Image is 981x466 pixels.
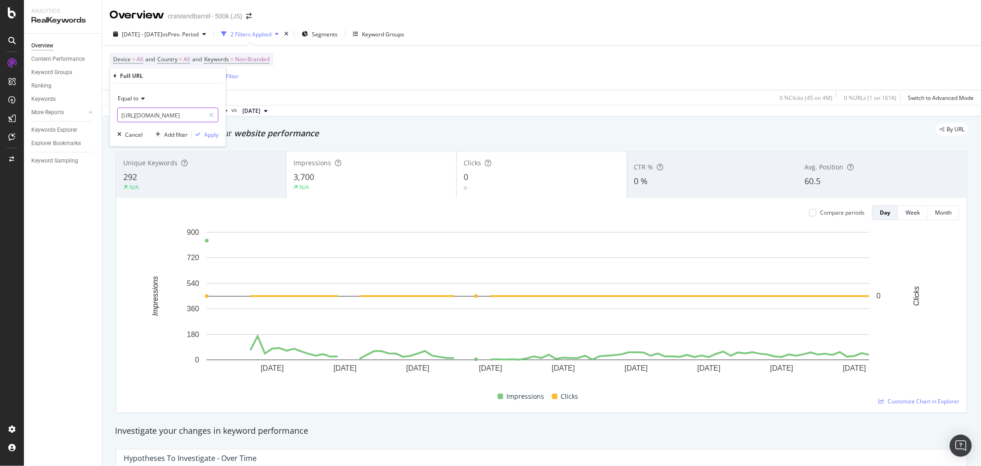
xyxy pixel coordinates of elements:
[31,156,95,166] a: Keyword Sampling
[804,163,843,171] span: Avg. Position
[479,365,502,373] text: [DATE]
[31,54,85,64] div: Content Performance
[349,27,408,41] button: Keyword Groups
[634,163,654,171] span: CTR %
[872,205,898,220] button: Day
[124,454,257,463] div: Hypotheses to Investigate - Over Time
[235,53,270,66] span: Non-Branded
[246,13,252,19] div: arrow-right-arrow-left
[231,106,239,114] span: vs
[880,209,890,216] div: Day
[31,139,95,148] a: Explorer Bookmarks
[298,27,341,41] button: Segments
[947,127,964,132] span: By URL
[936,123,968,136] div: legacy label
[950,435,972,457] div: Open Intercom Messenger
[137,53,143,66] span: All
[115,425,968,437] div: Investigate your changes in keyword performance
[218,27,282,41] button: 2 Filters Applied
[625,365,648,373] text: [DATE]
[908,94,974,102] div: Switch to Advanced Mode
[129,183,139,191] div: N/A
[113,55,131,63] span: Device
[125,130,143,138] div: Cancel
[187,280,199,287] text: 540
[31,68,95,77] a: Keyword Groups
[187,305,199,313] text: 360
[242,107,260,115] span: 2025 Jun. 11th
[31,94,56,104] div: Keywords
[843,365,866,373] text: [DATE]
[152,130,188,139] button: Add filter
[507,391,545,402] span: Impressions
[162,30,199,38] span: vs Prev. Period
[120,72,143,80] div: Full URL
[293,158,331,167] span: Impressions
[804,175,820,186] span: 60.5
[464,158,481,167] span: Clicks
[31,54,95,64] a: Content Performance
[31,41,95,51] a: Overview
[31,15,94,26] div: RealKeywords
[204,130,218,138] div: Apply
[928,205,959,220] button: Month
[187,228,199,236] text: 900
[31,125,95,135] a: Keywords Explorer
[123,158,178,167] span: Unique Keywords
[122,30,162,38] span: [DATE] - [DATE]
[261,365,284,373] text: [DATE]
[114,130,143,139] button: Cancel
[31,41,53,51] div: Overview
[187,331,199,338] text: 180
[31,94,95,104] a: Keywords
[634,175,648,186] span: 0 %
[469,184,471,192] div: -
[898,205,928,220] button: Week
[406,365,429,373] text: [DATE]
[31,7,94,15] div: Analytics
[230,55,234,63] span: =
[109,27,210,41] button: [DATE] - [DATE]vsPrev. Period
[230,30,271,38] div: 2 Filters Applied
[164,130,188,138] div: Add filter
[312,30,338,38] span: Segments
[906,209,920,216] div: Week
[878,397,959,405] a: Customize Chart in Explorer
[184,53,190,66] span: All
[935,209,952,216] div: Month
[31,139,81,148] div: Explorer Bookmarks
[179,55,182,63] span: =
[109,7,164,23] div: Overview
[844,94,896,102] div: 0 % URLs ( 1 on 161K )
[31,81,52,91] div: Ranking
[195,356,199,364] text: 0
[912,286,920,306] text: Clicks
[124,227,952,387] svg: A chart.
[561,391,579,402] span: Clicks
[780,94,832,102] div: 0 % Clicks ( 45 on 4M )
[877,292,881,300] text: 0
[31,108,64,117] div: More Reports
[464,171,468,182] span: 0
[157,55,178,63] span: Country
[282,29,290,39] div: times
[118,94,138,102] span: Equal to
[770,365,793,373] text: [DATE]
[239,105,271,116] button: [DATE]
[31,156,78,166] div: Keyword Sampling
[204,55,229,63] span: Keywords
[132,55,135,63] span: =
[151,276,159,316] text: Impressions
[168,12,242,21] div: crateandbarrel - 500k (JS)
[333,365,356,373] text: [DATE]
[820,209,865,216] div: Compare periods
[31,81,95,91] a: Ranking
[299,183,309,191] div: N/A
[362,30,404,38] div: Keyword Groups
[214,72,239,80] div: Add Filter
[904,90,974,105] button: Switch to Advanced Mode
[552,365,575,373] text: [DATE]
[145,55,155,63] span: and
[293,171,314,182] span: 3,700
